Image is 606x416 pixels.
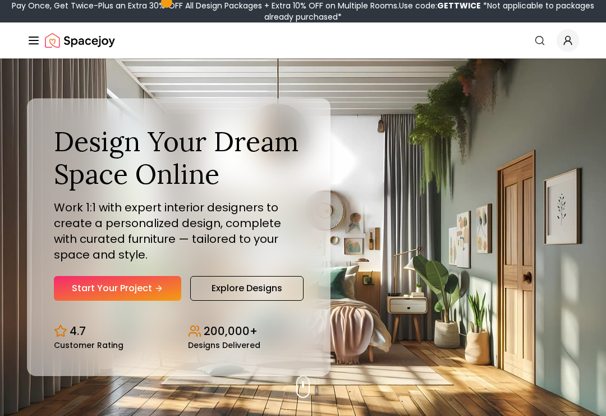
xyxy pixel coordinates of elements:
small: Designs Delivered [188,341,260,349]
a: Spacejoy [45,29,115,52]
p: 4.7 [70,323,86,339]
a: Explore Designs [190,276,304,301]
nav: Global [27,22,579,58]
p: 200,000+ [204,323,258,339]
img: Spacejoy Logo [45,29,115,52]
h1: Design Your Dream Space Online [54,125,304,190]
p: Work 1:1 with expert interior designers to create a personalized design, complete with curated fu... [54,200,304,263]
div: Design stats [54,314,304,349]
a: Start Your Project [54,276,181,301]
small: Customer Rating [54,341,123,349]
